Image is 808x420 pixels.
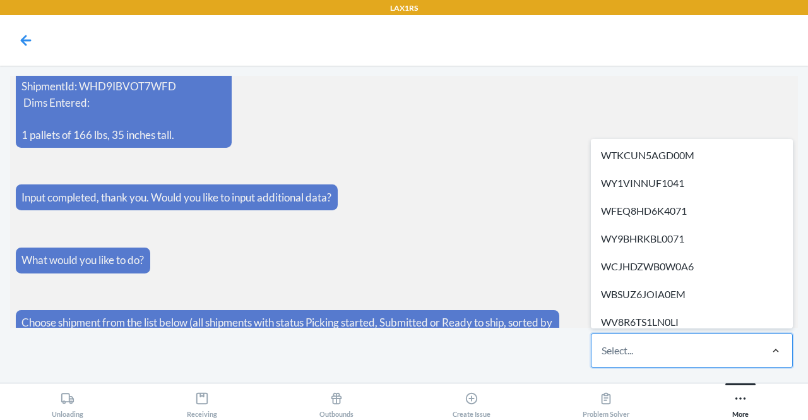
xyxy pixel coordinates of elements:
p: LAX1RS [390,3,418,14]
div: WTKCUN5AGD00M [593,141,790,169]
div: WCJHDZWB0W0A6 [593,253,790,280]
div: Problem Solver [583,387,629,418]
p: What would you like to do? [21,252,144,268]
div: WY1VINNUF1041 [593,169,790,197]
div: Unloading [52,387,83,418]
div: More [732,387,749,418]
p: Input completed, thank you. Would you like to input additional data? [21,189,331,206]
div: Create Issue [453,387,490,418]
div: WFEQ8HD6K4071 [593,197,790,225]
button: Problem Solver [538,383,673,418]
p: ShipmentId: WHD9IBVOT7WFD Dims Entered: [21,78,225,111]
div: WY9BHRKBL0071 [593,225,790,253]
div: Receiving [187,387,217,418]
div: WBSUZ6JOIA0EM [593,280,790,308]
p: Choose shipment from the list below (all shipments with status Picking started, Submitted or Read... [21,315,554,347]
button: Receiving [134,383,269,418]
button: Outbounds [270,383,404,418]
button: Create Issue [404,383,538,418]
div: Select... [602,343,633,358]
div: Outbounds [319,387,353,418]
p: 1 pallets of 166 lbs, 35 inches tall. [21,127,225,143]
button: More [674,383,808,418]
div: WV8R6TS1LN0LI [593,308,790,336]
